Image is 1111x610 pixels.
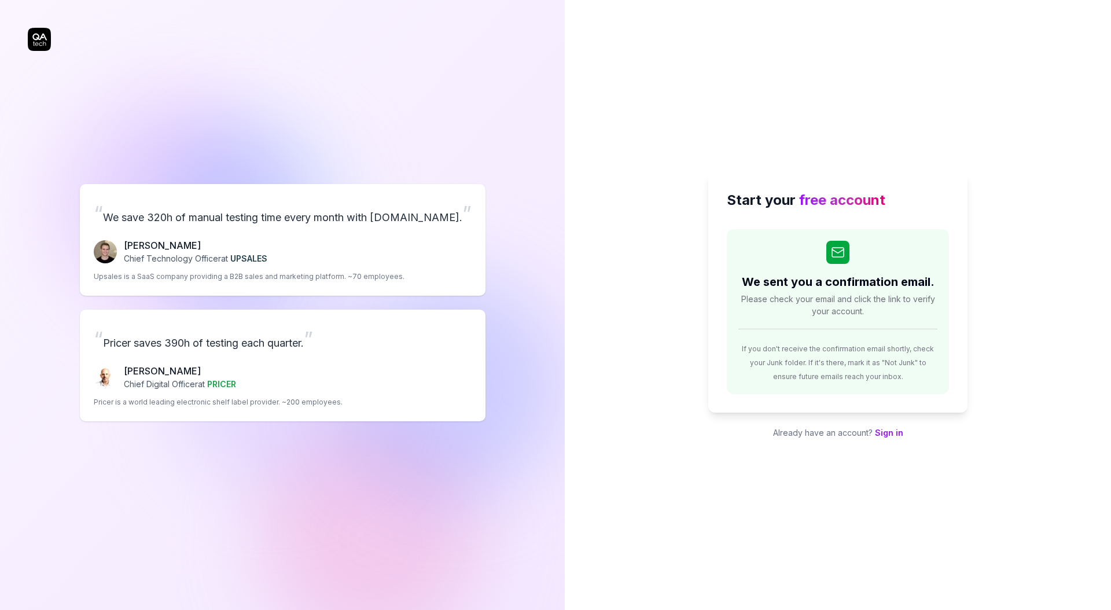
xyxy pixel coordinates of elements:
h2: We sent you a confirmation email. [742,273,935,291]
span: ” [304,326,313,352]
p: Pricer saves 390h of testing each quarter. [94,324,472,355]
a: Sign in [875,428,903,438]
p: Upsales is a SaaS company providing a B2B sales and marketing platform. ~70 employees. [94,271,404,282]
img: Chris Chalkitis [94,366,117,389]
span: “ [94,326,103,352]
p: [PERSON_NAME] [124,238,267,252]
p: Pricer is a world leading electronic shelf label provider. ~200 employees. [94,397,343,407]
a: “We save 320h of manual testing time every month with [DOMAIN_NAME].”Fredrik Seidl[PERSON_NAME]Ch... [80,184,485,296]
p: Chief Digital Officer at [124,378,236,390]
span: PRICER [207,379,236,389]
span: “ [94,201,103,226]
span: If you don't receive the confirmation email shortly, check your Junk folder. If it's there, mark ... [742,344,934,381]
p: [PERSON_NAME] [124,364,236,378]
a: “Pricer saves 390h of testing each quarter.”Chris Chalkitis[PERSON_NAME]Chief Digital Officerat P... [80,310,485,421]
p: We save 320h of manual testing time every month with [DOMAIN_NAME]. [94,198,472,229]
span: free account [799,192,885,208]
p: Already have an account? [708,427,967,439]
span: Please check your email and click the link to verify your account. [738,293,937,317]
h2: Start your [727,190,949,211]
p: Chief Technology Officer at [124,252,267,264]
span: ” [462,201,472,226]
span: UPSALES [230,253,267,263]
img: Fredrik Seidl [94,240,117,263]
